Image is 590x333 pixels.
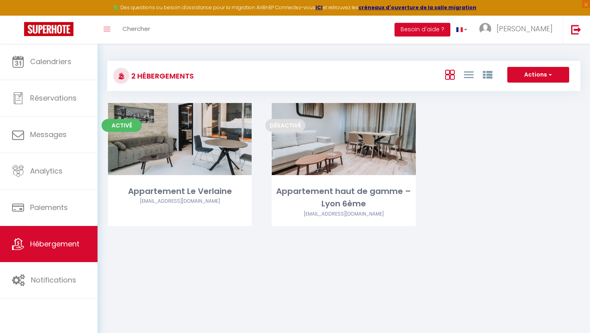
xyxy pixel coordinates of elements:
a: ICI [315,4,323,11]
h3: 2 Hébergements [129,67,194,85]
span: [PERSON_NAME] [496,24,553,34]
img: ... [479,23,491,35]
button: Actions [507,67,569,83]
div: Airbnb [272,210,415,218]
a: Vue en Box [445,68,455,81]
span: Messages [30,129,67,139]
span: Activé [102,119,142,132]
img: Super Booking [24,22,73,36]
div: Airbnb [108,198,252,205]
span: Notifications [31,275,76,285]
span: Analytics [30,166,63,176]
span: Chercher [122,24,150,33]
span: Désactivé [265,119,305,132]
span: Hébergement [30,239,79,249]
span: Réservations [30,93,77,103]
div: Appartement Le Verlaine [108,185,252,198]
button: Besoin d'aide ? [395,23,450,36]
span: Paiements [30,202,68,212]
a: créneaux d'ouverture de la salle migration [358,4,476,11]
span: Calendriers [30,57,71,67]
a: Chercher [116,16,156,44]
div: Appartement haut de gamme – Lyon 6ème [272,185,415,210]
img: logout [571,24,581,34]
a: Vue en Liste [464,68,474,81]
a: Vue par Groupe [483,68,492,81]
a: ... [PERSON_NAME] [473,16,563,44]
